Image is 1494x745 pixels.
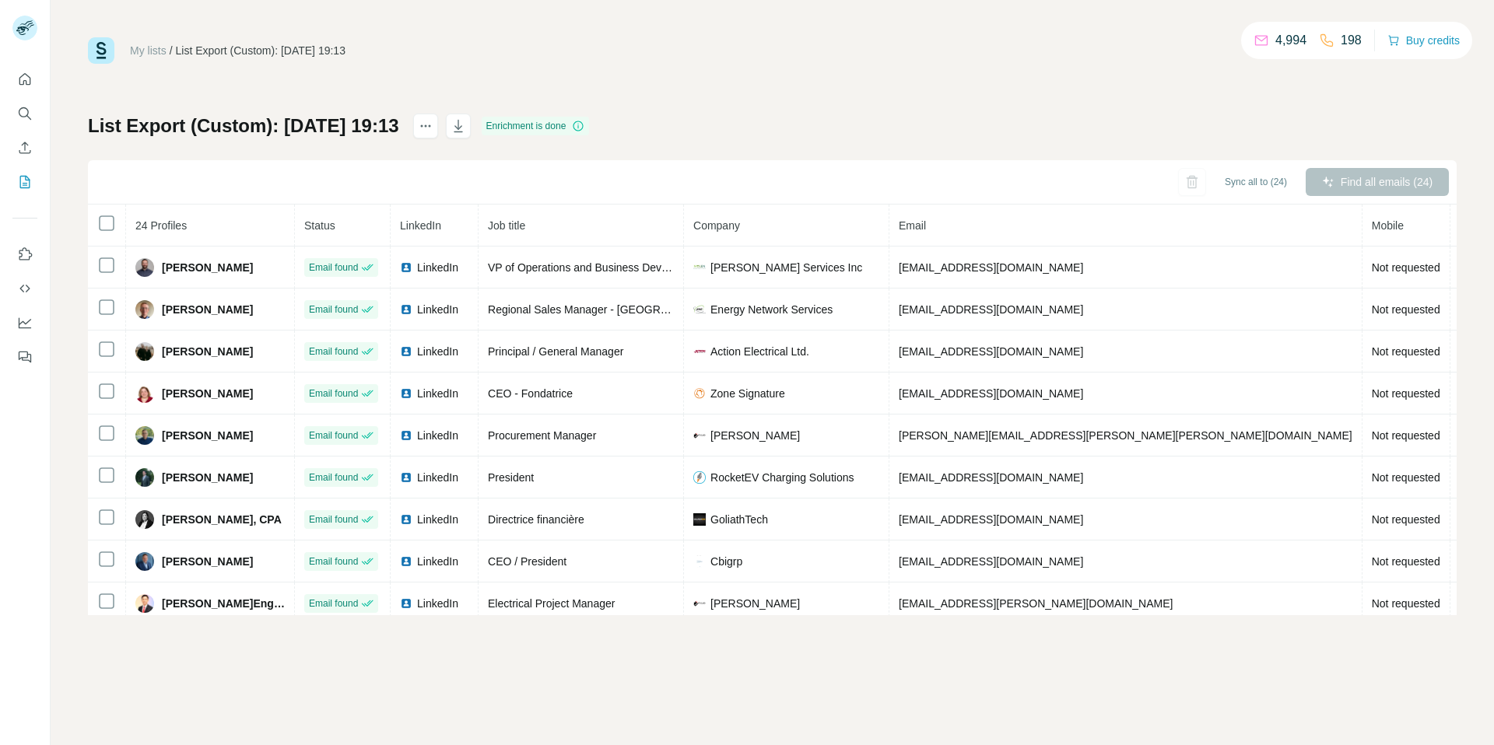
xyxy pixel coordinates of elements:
[162,302,253,317] span: [PERSON_NAME]
[88,114,399,138] h1: List Export (Custom): [DATE] 19:13
[417,554,458,569] span: LinkedIn
[170,43,173,58] li: /
[488,387,573,400] span: CEO - Fondatrice
[899,345,1083,358] span: [EMAIL_ADDRESS][DOMAIN_NAME]
[899,387,1083,400] span: [EMAIL_ADDRESS][DOMAIN_NAME]
[135,426,154,445] img: Avatar
[135,384,154,403] img: Avatar
[693,261,706,274] img: company-logo
[1372,387,1440,400] span: Not requested
[899,303,1083,316] span: [EMAIL_ADDRESS][DOMAIN_NAME]
[693,429,706,442] img: company-logo
[417,428,458,443] span: LinkedIn
[899,555,1083,568] span: [EMAIL_ADDRESS][DOMAIN_NAME]
[1372,261,1440,274] span: Not requested
[488,261,707,274] span: VP of Operations and Business Development
[400,219,441,232] span: LinkedIn
[309,261,358,275] span: Email found
[135,219,187,232] span: 24 Profiles
[162,344,253,359] span: [PERSON_NAME]
[417,386,458,401] span: LinkedIn
[162,512,282,527] span: [PERSON_NAME], CPA
[488,471,534,484] span: President
[710,512,768,527] span: GoliathTech
[710,386,785,401] span: Zone Signature
[899,471,1083,484] span: [EMAIL_ADDRESS][DOMAIN_NAME]
[135,300,154,319] img: Avatar
[309,470,358,484] span: Email found
[135,258,154,277] img: Avatar
[693,303,706,316] img: company-logo
[309,303,358,317] span: Email found
[417,302,458,317] span: LinkedIn
[400,471,412,484] img: LinkedIn logo
[12,168,37,196] button: My lists
[693,348,706,355] img: company-logo
[12,100,37,128] button: Search
[488,219,525,232] span: Job title
[12,240,37,268] button: Use Surfe on LinkedIn
[309,512,358,526] span: Email found
[899,261,1083,274] span: [EMAIL_ADDRESS][DOMAIN_NAME]
[710,302,833,317] span: Energy Network Services
[710,428,800,443] span: [PERSON_NAME]
[693,219,740,232] span: Company
[1372,471,1440,484] span: Not requested
[304,219,335,232] span: Status
[135,552,154,571] img: Avatar
[12,309,37,337] button: Dashboard
[1372,555,1440,568] span: Not requested
[693,471,706,484] img: company-logo
[162,596,285,611] span: [PERSON_NAME]Eng, PMP
[1372,513,1440,526] span: Not requested
[400,597,412,610] img: LinkedIn logo
[12,134,37,162] button: Enrich CSV
[1372,345,1440,358] span: Not requested
[1387,30,1460,51] button: Buy credits
[309,596,358,610] span: Email found
[488,303,1097,316] span: Regional Sales Manager - [GEOGRAPHIC_DATA] | [GEOGRAPHIC_DATA] | [GEOGRAPHIC_DATA] | [GEOGRAPHIC_...
[1372,303,1440,316] span: Not requested
[135,468,154,487] img: Avatar
[400,345,412,358] img: LinkedIn logo
[1372,429,1440,442] span: Not requested
[693,513,706,526] img: company-logo
[488,429,596,442] span: Procurement Manager
[176,43,345,58] div: List Export (Custom): [DATE] 19:13
[130,44,167,57] a: My lists
[413,114,438,138] button: actions
[162,554,253,569] span: [PERSON_NAME]
[710,470,854,485] span: RocketEV Charging Solutions
[309,386,358,400] span: Email found
[417,260,458,275] span: LinkedIn
[899,597,1173,610] span: [EMAIL_ADDRESS][PERSON_NAME][DOMAIN_NAME]
[135,510,154,529] img: Avatar
[693,387,706,400] img: company-logo
[162,260,253,275] span: [PERSON_NAME]
[899,219,926,232] span: Email
[693,555,706,568] img: company-logo
[309,428,358,442] span: Email found
[162,470,253,485] span: [PERSON_NAME]
[417,596,458,611] span: LinkedIn
[1372,219,1404,232] span: Mobile
[12,343,37,371] button: Feedback
[400,303,412,316] img: LinkedIn logo
[488,555,566,568] span: CEO / President
[309,345,358,359] span: Email found
[12,65,37,93] button: Quick start
[12,275,37,303] button: Use Surfe API
[135,342,154,361] img: Avatar
[710,260,862,275] span: [PERSON_NAME] Services Inc
[417,344,458,359] span: LinkedIn
[400,429,412,442] img: LinkedIn logo
[400,387,412,400] img: LinkedIn logo
[899,429,1352,442] span: [PERSON_NAME][EMAIL_ADDRESS][PERSON_NAME][PERSON_NAME][DOMAIN_NAME]
[88,37,114,64] img: Surfe Logo
[1341,31,1362,50] p: 198
[1275,31,1306,50] p: 4,994
[1372,597,1440,610] span: Not requested
[482,117,590,135] div: Enrichment is done
[162,428,253,443] span: [PERSON_NAME]
[1214,170,1298,194] button: Sync all to (24)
